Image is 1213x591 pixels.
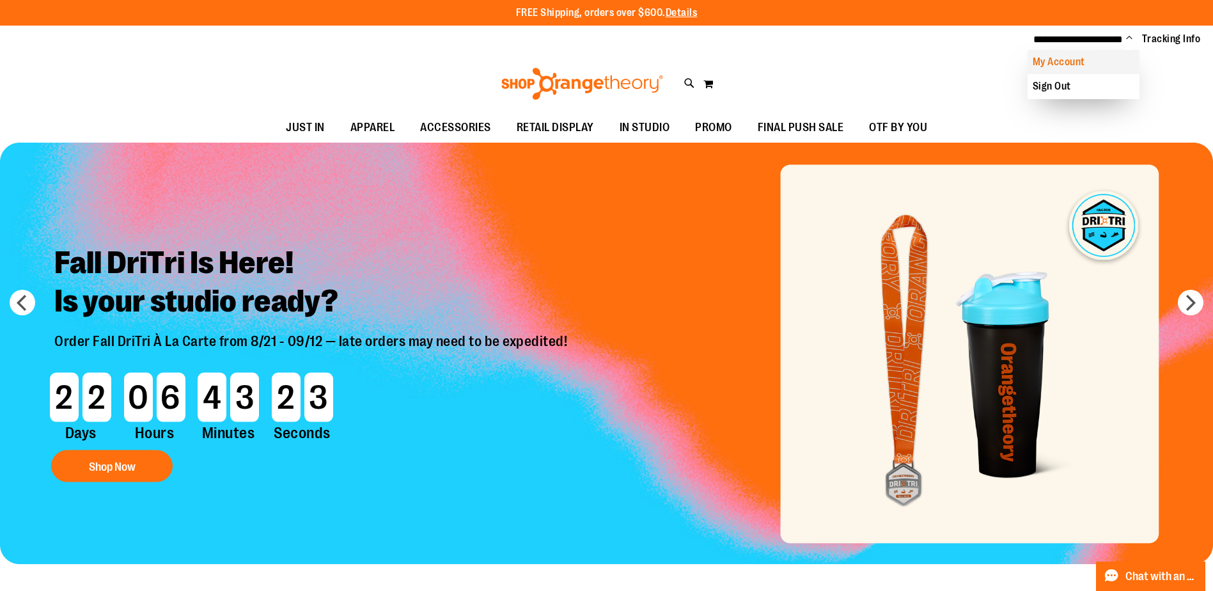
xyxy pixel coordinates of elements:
[272,372,301,422] span: 2
[1126,33,1132,45] button: Account menu
[273,113,338,143] a: JUST IN
[745,113,857,143] a: FINAL PUSH SALE
[157,372,185,422] span: 6
[10,290,35,315] button: prev
[1096,562,1206,591] button: Chat with an Expert
[666,7,698,19] a: Details
[286,113,325,142] span: JUST IN
[198,372,226,422] span: 4
[122,422,187,443] span: Hours
[504,113,607,143] a: RETAIL DISPLAY
[607,113,683,143] a: IN STUDIO
[516,6,698,20] p: FREE Shipping, orders over $600.
[270,422,335,443] span: Seconds
[48,422,113,443] span: Days
[338,113,408,143] a: APPAREL
[124,372,153,422] span: 0
[856,113,940,143] a: OTF BY YOU
[420,113,491,142] span: ACCESSORIES
[620,113,670,142] span: IN STUDIO
[350,113,395,142] span: APPAREL
[695,113,732,142] span: PROMO
[45,234,580,333] h2: Fall DriTri Is Here! Is your studio ready?
[45,234,580,489] a: Fall DriTri Is Here!Is your studio ready? Order Fall DriTri À La Carte from 8/21 - 09/12 — late o...
[758,113,844,142] span: FINAL PUSH SALE
[1125,571,1198,583] span: Chat with an Expert
[82,372,111,422] span: 2
[1142,32,1201,46] a: Tracking Info
[1028,50,1139,74] a: My Account
[869,113,927,142] span: OTF BY YOU
[230,372,259,422] span: 3
[196,422,261,443] span: Minutes
[517,113,594,142] span: RETAIL DISPLAY
[51,450,173,482] button: Shop Now
[50,372,79,422] span: 2
[499,68,665,100] img: Shop Orangetheory
[682,113,745,143] a: PROMO
[407,113,504,143] a: ACCESSORIES
[45,333,580,366] p: Order Fall DriTri À La Carte from 8/21 - 09/12 — late orders may need to be expedited!
[1178,290,1203,315] button: next
[1028,74,1139,98] a: Sign Out
[304,372,333,422] span: 3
